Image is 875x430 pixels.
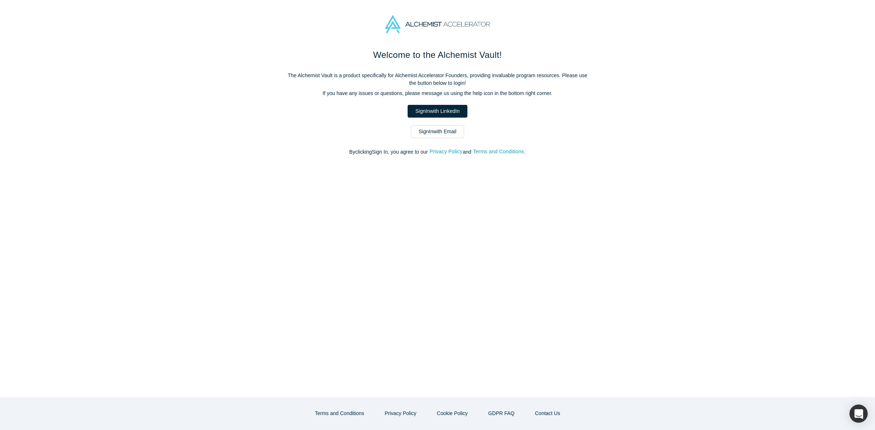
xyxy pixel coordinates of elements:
button: Privacy Policy [429,147,463,156]
p: The Alchemist Vault is a product specifically for Alchemist Accelerator Founders, providing inval... [284,72,591,87]
h1: Welcome to the Alchemist Vault! [284,48,591,62]
button: Contact Us [527,407,568,420]
a: SignInwith LinkedIn [408,105,467,118]
button: Terms and Conditions [473,147,525,156]
button: Cookie Policy [429,407,475,420]
p: By clicking Sign In , you agree to our and . [284,148,591,156]
a: GDPR FAQ [481,407,522,420]
button: Privacy Policy [377,407,424,420]
img: Alchemist Accelerator Logo [385,15,490,33]
p: If you have any issues or questions, please message us using the help icon in the bottom right co... [284,90,591,97]
a: SignInwith Email [411,125,464,138]
button: Terms and Conditions [307,407,372,420]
